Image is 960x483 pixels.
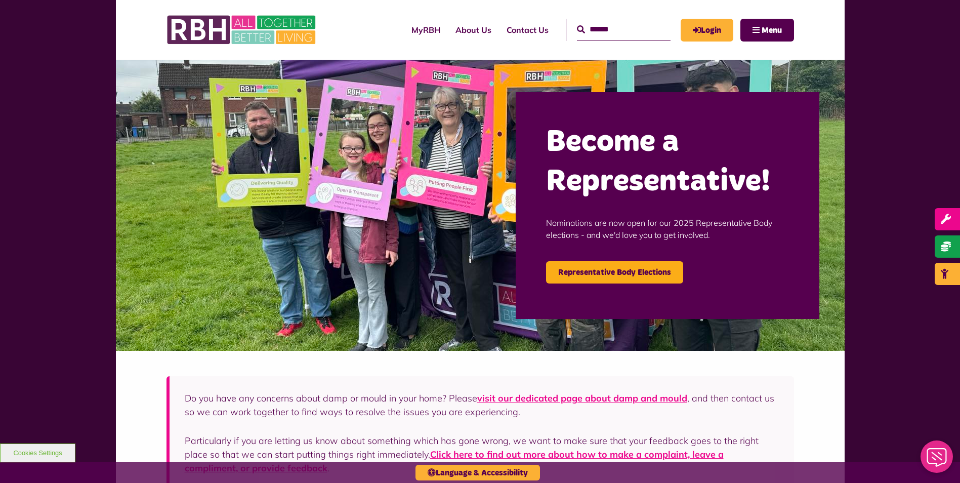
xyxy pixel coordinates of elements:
[546,261,683,284] a: Representative Body Elections
[185,449,724,474] a: Click here to find out more about how to make a complaint, leave a compliment, or provide feedback
[448,16,499,44] a: About Us
[577,19,671,41] input: Search
[185,434,779,475] p: Particularly if you are letting us know about something which has gone wrong, we want to make sur...
[404,16,448,44] a: MyRBH
[681,19,733,42] a: MyRBH
[546,202,789,256] p: Nominations are now open for our 2025 Representative Body elections - and we'd love you to get in...
[185,391,779,419] p: Do you have any concerns about damp or mould in your home? Please , and then contact us so we can...
[166,10,318,50] img: RBH
[477,392,687,404] a: visit our dedicated page about damp and mould
[762,26,782,34] span: Menu
[914,437,960,483] iframe: Netcall Web Assistant for live chat
[415,465,540,480] button: Language & Accessibility
[740,19,794,42] button: Navigation
[546,123,789,202] h2: Become a Representative!
[499,16,556,44] a: Contact Us
[116,60,845,351] img: Image (22)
